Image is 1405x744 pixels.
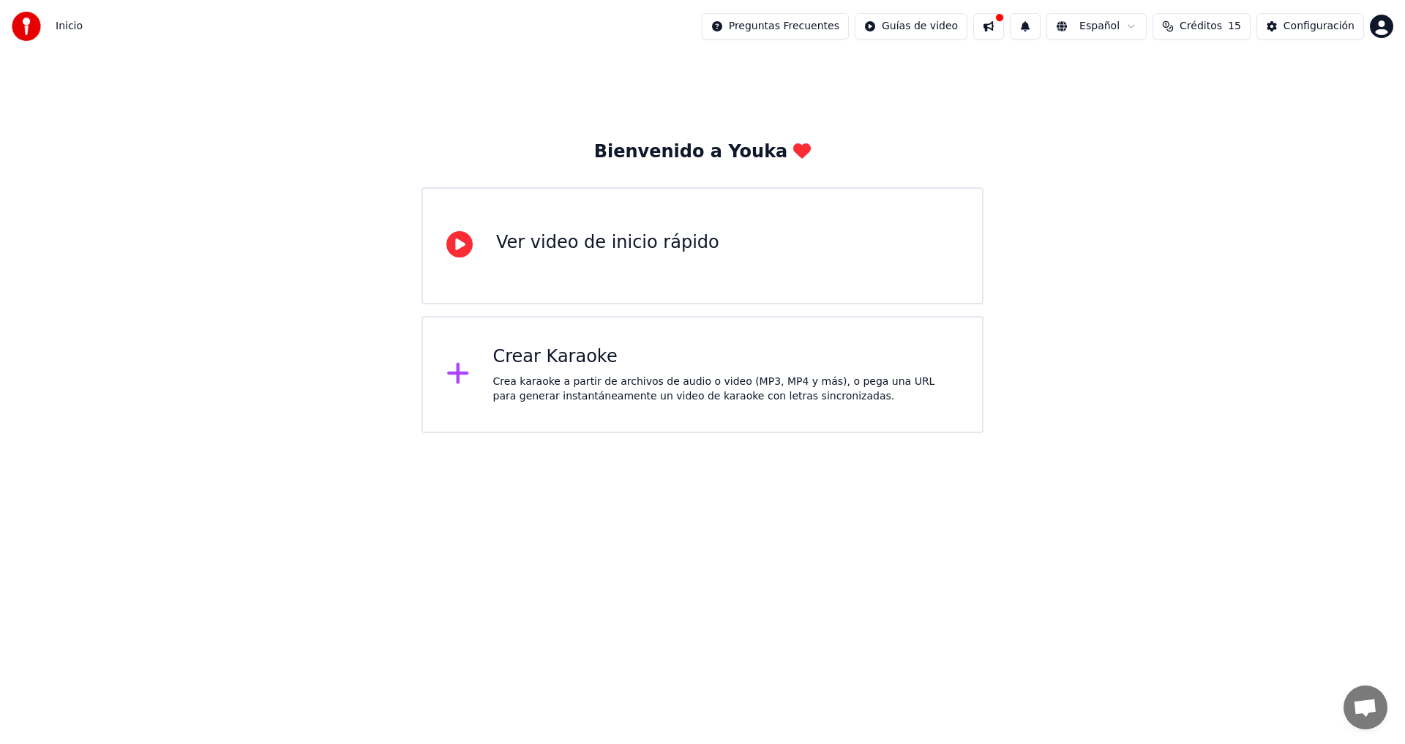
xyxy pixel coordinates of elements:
button: Configuración [1256,13,1364,40]
div: Bienvenido a Youka [594,140,812,164]
div: Configuración [1284,19,1355,34]
button: Créditos15 [1153,13,1251,40]
span: Créditos [1180,19,1222,34]
button: Preguntas Frecuentes [702,13,849,40]
button: Guías de video [855,13,967,40]
img: youka [12,12,41,41]
div: Chat abierto [1344,685,1387,729]
div: Crea karaoke a partir de archivos de audio o video (MP3, MP4 y más), o pega una URL para generar ... [493,375,959,404]
span: Inicio [56,19,83,34]
span: 15 [1228,19,1241,34]
div: Ver video de inicio rápido [496,231,719,255]
div: Crear Karaoke [493,345,959,369]
nav: breadcrumb [56,19,83,34]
